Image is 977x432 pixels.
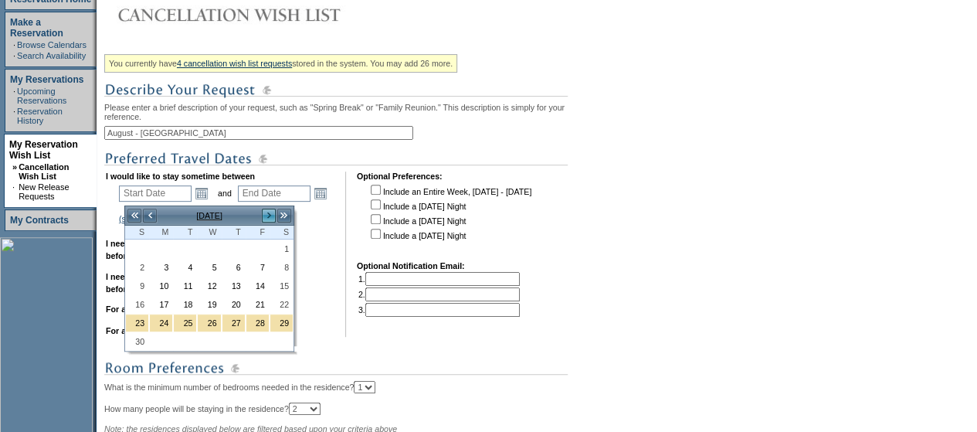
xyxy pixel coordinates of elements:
th: Sunday [125,226,149,240]
a: Browse Calendars [17,40,87,49]
a: << [127,208,142,223]
a: 27 [222,315,245,332]
td: Tuesday, November 04, 2025 [173,258,197,277]
a: 14 [246,277,269,294]
td: [DATE] [158,207,261,224]
td: 2. [358,287,520,301]
a: 24 [150,315,172,332]
a: 18 [174,296,196,313]
td: · [13,107,15,125]
a: < [142,208,158,223]
a: 8 [270,259,293,276]
th: Tuesday [173,226,197,240]
td: · [13,87,15,105]
td: Tuesday, November 11, 2025 [173,277,197,295]
a: 23 [126,315,148,332]
td: Wednesday, November 12, 2025 [197,277,221,295]
a: 12 [198,277,220,294]
td: Saturday, November 08, 2025 [270,258,293,277]
a: Reservation History [17,107,63,125]
a: (show holiday calendar) [119,214,206,223]
a: Search Availability [17,51,86,60]
a: Open the calendar popup. [312,185,329,202]
td: Thanksgiving Holiday [125,314,149,332]
td: Thanksgiving Holiday [246,314,270,332]
td: Sunday, November 16, 2025 [125,295,149,314]
input: Date format: M/D/Y. Shortcut keys: [T] for Today. [UP] or [.] for Next Day. [DOWN] or [,] for Pre... [238,185,310,202]
a: 4 [174,259,196,276]
b: I would like to stay sometime between [106,172,255,181]
td: Thanksgiving Holiday [270,314,293,332]
td: Sunday, November 09, 2025 [125,277,149,295]
th: Saturday [270,226,293,240]
a: 1 [270,240,293,257]
img: subTtlRoomPreferences.gif [104,359,568,378]
td: Thanksgiving Holiday [222,314,246,332]
td: Thanksgiving Holiday [149,314,173,332]
a: Make a Reservation [10,17,63,39]
td: Monday, November 03, 2025 [149,258,173,277]
td: Friday, November 07, 2025 [246,258,270,277]
b: For a minimum of [106,304,175,314]
td: Monday, November 17, 2025 [149,295,173,314]
td: Wednesday, November 05, 2025 [197,258,221,277]
td: Monday, November 10, 2025 [149,277,173,295]
a: >> [276,208,292,223]
td: Thursday, November 20, 2025 [222,295,246,314]
a: 6 [222,259,245,276]
a: 7 [246,259,269,276]
th: Monday [149,226,173,240]
td: Include an Entire Week, [DATE] - [DATE] Include a [DATE] Night Include a [DATE] Night Include a [... [368,182,531,250]
b: I need a maximum of [106,272,187,281]
a: 15 [270,277,293,294]
a: Open the calendar popup. [193,185,210,202]
th: Wednesday [197,226,221,240]
a: Upcoming Reservations [17,87,66,105]
a: Cancellation Wish List [19,162,69,181]
td: Tuesday, November 18, 2025 [173,295,197,314]
a: 2 [126,259,148,276]
b: Optional Notification Email: [357,261,465,270]
td: Friday, November 21, 2025 [246,295,270,314]
b: Optional Preferences: [357,172,443,181]
td: · [13,51,15,60]
td: Thanksgiving Holiday [197,314,221,332]
td: Saturday, November 01, 2025 [270,240,293,258]
td: Friday, November 14, 2025 [246,277,270,295]
a: 26 [198,315,220,332]
a: 17 [150,296,172,313]
a: 3 [150,259,172,276]
a: 28 [246,315,269,332]
td: 1. [358,272,520,286]
td: 3. [358,303,520,317]
input: Date format: M/D/Y. Shortcut keys: [T] for Today. [UP] or [.] for Next Day. [DOWN] or [,] for Pre... [119,185,192,202]
a: New Release Requests [19,182,69,201]
td: Thursday, November 06, 2025 [222,258,246,277]
a: 25 [174,315,196,332]
th: Thursday [222,226,246,240]
b: » [12,162,17,172]
a: 29 [270,315,293,332]
td: · [13,40,15,49]
b: For a maximum of [106,326,177,335]
a: My Contracts [10,215,69,226]
td: Saturday, November 22, 2025 [270,295,293,314]
td: Saturday, November 15, 2025 [270,277,293,295]
a: My Reservations [10,74,83,85]
td: · [12,182,17,201]
td: Sunday, November 30, 2025 [125,332,149,351]
a: 11 [174,277,196,294]
a: 22 [270,296,293,313]
a: My Reservation Wish List [9,139,78,161]
td: Wednesday, November 19, 2025 [197,295,221,314]
td: Thanksgiving Holiday [173,314,197,332]
div: You currently have stored in the system. You may add 26 more. [104,54,457,73]
a: 21 [246,296,269,313]
a: 19 [198,296,220,313]
td: and [215,182,234,204]
b: I need a minimum of [106,239,185,248]
a: 5 [198,259,220,276]
a: 16 [126,296,148,313]
a: 13 [222,277,245,294]
a: 30 [126,333,148,350]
